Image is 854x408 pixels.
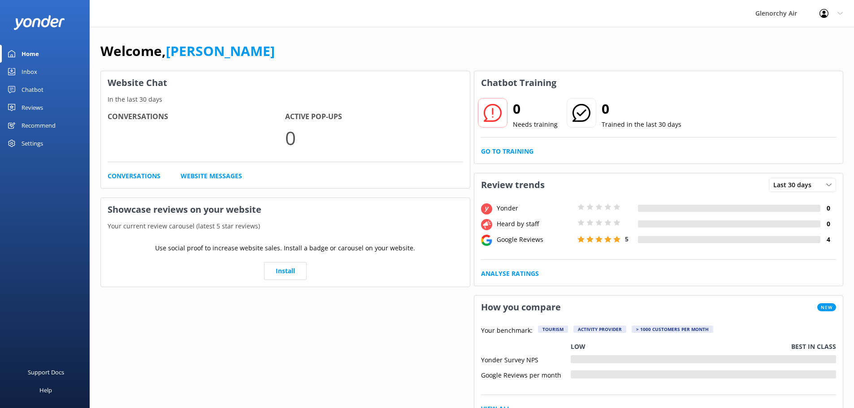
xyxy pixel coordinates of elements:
[22,116,56,134] div: Recommend
[474,71,563,94] h3: Chatbot Training
[13,15,65,30] img: yonder-white-logo.png
[494,203,575,213] div: Yonder
[166,42,275,60] a: [PERSON_NAME]
[625,235,629,243] span: 5
[474,296,568,319] h3: How you compare
[39,381,52,399] div: Help
[602,120,681,129] p: Trained in the last 30 days
[791,342,836,352] p: Best in class
[108,111,285,123] h4: Conversations
[571,342,585,352] p: Low
[481,355,571,363] div: Yonder Survey NPS
[773,180,817,190] span: Last 30 days
[181,171,242,181] a: Website Messages
[513,120,558,129] p: Needs training
[820,235,836,245] h4: 4
[285,111,463,123] h4: Active Pop-ups
[820,219,836,229] h4: 0
[22,63,37,81] div: Inbox
[820,203,836,213] h4: 0
[474,173,551,197] h3: Review trends
[481,326,533,336] p: Your benchmark:
[22,134,43,152] div: Settings
[28,363,64,381] div: Support Docs
[108,171,160,181] a: Conversations
[22,81,43,99] div: Chatbot
[101,198,470,221] h3: Showcase reviews on your website
[101,94,470,104] p: In the last 30 days
[602,98,681,120] h2: 0
[100,40,275,62] h1: Welcome,
[22,99,43,116] div: Reviews
[817,303,836,311] span: New
[264,262,307,280] a: Install
[285,123,463,153] p: 0
[538,326,568,333] div: Tourism
[481,146,533,156] a: Go to Training
[101,71,470,94] h3: Website Chat
[494,235,575,245] div: Google Reviews
[573,326,626,333] div: Activity Provider
[22,45,39,63] div: Home
[481,370,571,378] div: Google Reviews per month
[632,326,713,333] div: > 1000 customers per month
[513,98,558,120] h2: 0
[494,219,575,229] div: Heard by staff
[101,221,470,231] p: Your current review carousel (latest 5 star reviews)
[155,243,415,253] p: Use social proof to increase website sales. Install a badge or carousel on your website.
[481,269,539,279] a: Analyse Ratings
